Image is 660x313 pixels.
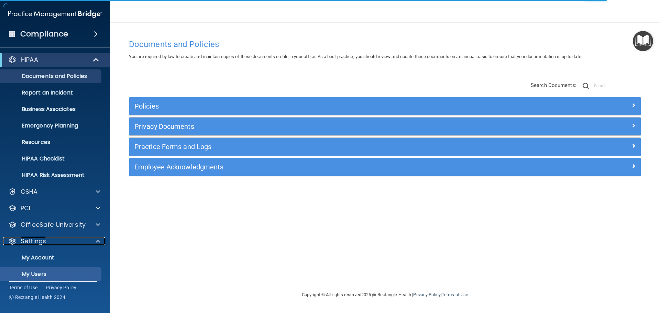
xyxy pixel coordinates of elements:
[134,161,636,172] a: Employee Acknowledgments
[8,221,100,229] a: OfficeSafe University
[260,284,510,306] div: Copyright © All rights reserved 2025 @ Rectangle Health | |
[8,204,100,212] a: PCI
[413,292,440,297] a: Privacy Policy
[134,143,508,150] h5: Practice Forms and Logs
[4,89,98,96] p: Report an Incident
[9,294,65,301] span: Ⓒ Rectangle Health 2024
[583,83,589,89] img: ic-search.3b580494.png
[21,204,30,212] p: PCI
[21,221,86,229] p: OfficeSafe University
[9,284,37,291] a: Terms of Use
[594,81,641,91] input: Search
[8,237,100,245] a: Settings
[129,54,582,59] span: You are required by law to create and maintain copies of these documents on file in your office. ...
[134,141,636,152] a: Practice Forms and Logs
[129,40,641,49] h4: Documents and Policies
[46,284,77,291] a: Privacy Policy
[4,271,98,278] p: My Users
[4,254,98,261] p: My Account
[4,155,98,162] p: HIPAA Checklist
[134,101,636,112] a: Policies
[21,188,38,196] p: OSHA
[134,163,508,171] h5: Employee Acknowledgments
[8,56,100,64] a: HIPAA
[134,123,508,130] h5: Privacy Documents
[4,106,98,113] p: Business Associates
[20,29,68,39] h4: Compliance
[21,237,46,245] p: Settings
[134,102,508,110] h5: Policies
[531,82,576,88] span: Search Documents:
[4,139,98,146] p: Resources
[21,56,38,64] p: HIPAA
[4,122,98,129] p: Emergency Planning
[134,121,636,132] a: Privacy Documents
[442,292,468,297] a: Terms of Use
[8,7,102,21] img: PMB logo
[4,172,98,179] p: HIPAA Risk Assessment
[8,188,100,196] a: OSHA
[4,73,98,80] p: Documents and Policies
[633,31,653,51] button: Open Resource Center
